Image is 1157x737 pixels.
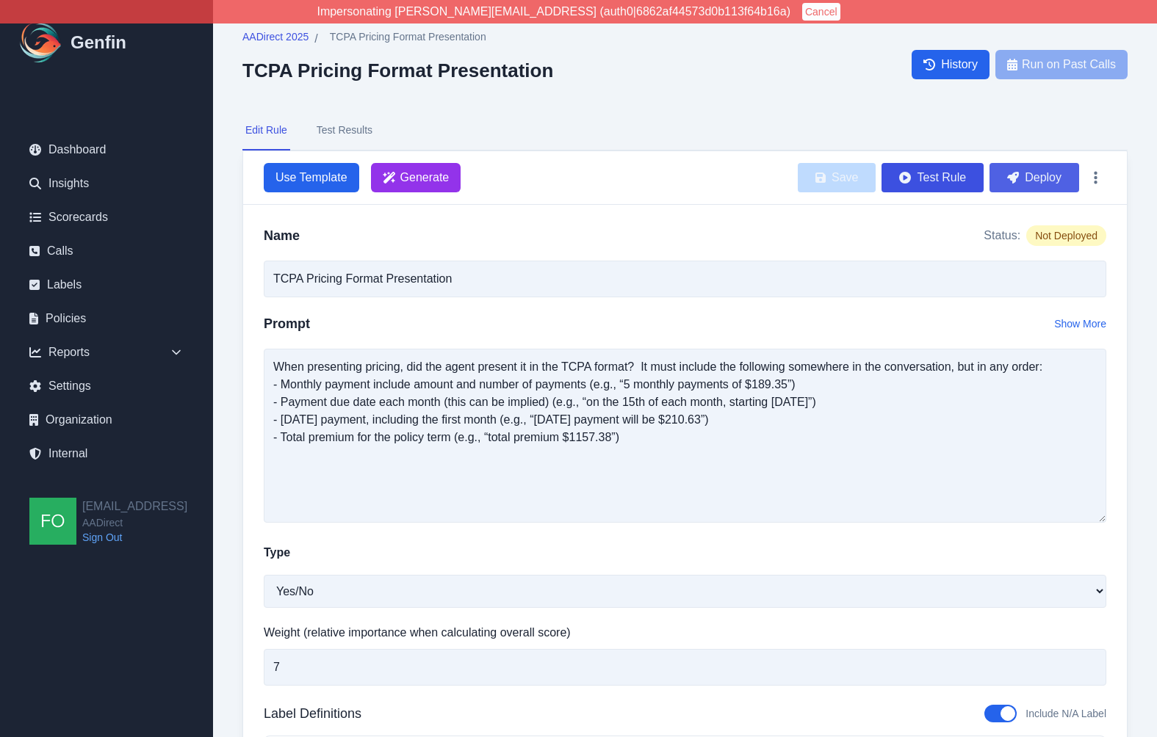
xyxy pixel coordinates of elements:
[984,227,1020,244] span: Status:
[242,29,309,48] a: AADirect 2025
[18,236,195,266] a: Calls
[82,515,187,530] span: AADirect
[242,111,290,150] button: Edit Rule
[1022,56,1116,73] span: Run on Past Calls
[798,163,876,192] button: Save
[242,29,309,44] span: AADirect 2025
[882,163,984,192] button: Test Rule
[18,203,195,232] a: Scorecards
[264,225,300,246] h2: Name
[264,703,361,724] h3: Label Definitions
[18,19,65,66] img: Logo
[264,261,1106,297] input: Write your rule name here
[1026,706,1106,721] span: Include N/A Label
[18,338,195,367] div: Reports
[18,405,195,435] a: Organization
[29,498,76,545] img: founders@genfin.ai
[264,544,290,562] label: Type
[314,30,317,48] span: /
[314,111,375,150] button: Test Results
[18,371,195,401] a: Settings
[995,50,1128,79] button: Run on Past Calls
[400,169,450,186] span: Generate
[242,59,553,81] h2: TCPA Pricing Format Presentation
[1026,225,1106,246] span: Not Deployed
[82,498,187,515] h2: [EMAIL_ADDRESS]
[18,169,195,198] a: Insights
[941,56,978,73] span: History
[264,313,310,334] h2: Prompt
[18,304,195,333] a: Policies
[330,29,486,44] span: TCPA Pricing Format Presentation
[912,50,990,79] a: History
[18,135,195,164] a: Dashboard
[264,163,359,192] button: Use Template
[990,163,1079,192] button: Deploy
[18,439,195,468] a: Internal
[82,530,187,545] a: Sign Out
[264,624,1106,642] label: Weight (relative importance when calculating overall score)
[802,3,840,21] button: Cancel
[1054,316,1106,331] button: Show More
[371,163,461,192] button: Generate
[71,31,126,54] h1: Genfin
[264,349,1106,523] textarea: When presenting pricing, did the agent present it in the TCPA format? It must include the followi...
[18,270,195,299] a: Labels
